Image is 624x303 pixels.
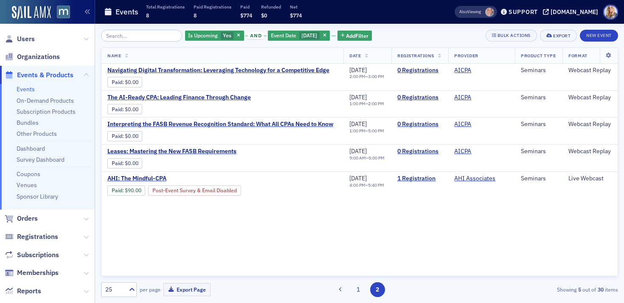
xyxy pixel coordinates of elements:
button: and [245,32,267,39]
div: – [349,101,384,107]
button: New Event [580,30,618,42]
span: [DATE] [349,120,367,128]
time: 4:00 PM [349,182,365,188]
span: Interpreting the FASB Revenue Recognition Standard: What All CPAs Need to Know [107,121,333,128]
button: Export Page [163,283,211,296]
a: Leases: Mastering the New FASB Requirements [107,148,250,155]
span: Events & Products [17,70,73,80]
span: : [112,160,125,166]
div: – [349,128,384,134]
span: Memberships [17,268,59,278]
span: 8 [194,12,197,19]
a: View Homepage [51,6,70,20]
a: Bundles [17,119,39,126]
a: Subscription Products [17,108,76,115]
a: Reports [5,286,41,296]
div: Webcast Replay [568,67,612,74]
a: Coupons [17,170,40,178]
button: Export [540,30,577,42]
span: $774 [290,12,302,19]
a: Paid [112,106,122,112]
a: Organizations [5,52,60,62]
a: AICPA [454,67,471,74]
span: AICPA [454,94,508,101]
a: Paid [112,79,122,85]
span: Is Upcoming [188,32,218,39]
span: The AI-Ready CPA: Leading Finance Through Change [107,94,251,101]
span: AHI Associates [454,175,508,182]
span: Viewing [459,9,481,15]
a: Dashboard [17,145,45,152]
time: 5:40 PM [368,182,384,188]
div: Webcast Replay [568,148,612,155]
div: Paid: 0 - $0 [107,158,142,168]
span: : [112,187,125,194]
div: 25 [105,285,124,294]
time: 2:00 PM [368,101,384,107]
span: AICPA [454,121,508,128]
span: Dee Sullivan [485,8,494,17]
span: $0 [261,12,267,19]
span: AHI: The Mindful-CPA [107,175,250,182]
span: and [247,32,264,39]
span: Registrations [17,232,58,241]
div: Seminars [521,121,557,128]
span: Profile [603,5,618,20]
button: 2 [370,282,385,297]
div: – [349,182,384,188]
a: Orders [5,214,38,223]
span: Format [568,53,587,59]
a: AICPA [454,94,471,101]
div: – [349,74,384,79]
button: [DOMAIN_NAME] [543,9,601,15]
a: 0 Registrations [397,94,442,101]
a: 0 Registrations [397,67,442,74]
span: $774 [240,12,252,19]
span: : [112,79,125,85]
span: $0.00 [125,79,138,85]
div: Showing out of items [452,286,618,293]
span: Navigating Digital Transformation: Leveraging Technology for a Competitive Edge [107,67,329,74]
a: On-Demand Products [17,97,74,104]
div: Webcast Replay [568,94,612,101]
div: Also [459,9,467,14]
span: Provider [454,53,478,59]
span: Add Filter [346,32,368,39]
a: Memberships [5,268,59,278]
span: $90.00 [125,187,141,194]
span: [DATE] [349,174,367,182]
span: : [112,106,125,112]
a: AHI Associates [454,175,495,182]
p: Paid [240,4,252,10]
div: Live Webcast [568,175,612,182]
span: Organizations [17,52,60,62]
button: Bulk Actions [486,30,537,42]
a: Events & Products [5,70,73,80]
span: $0.00 [125,133,138,139]
a: Paid [112,133,122,139]
div: [DOMAIN_NAME] [551,8,598,16]
span: Orders [17,214,38,223]
span: $0.00 [125,106,138,112]
a: 0 Registrations [397,148,442,155]
span: Product Type [521,53,556,59]
span: [DATE] [349,147,367,155]
div: Webcast Replay [568,121,612,128]
time: 5:00 PM [368,128,384,134]
a: 1 Registration [397,175,442,182]
span: [DATE] [301,32,317,39]
a: Survey Dashboard [17,156,65,163]
span: : [112,133,125,139]
span: AICPA [454,148,508,155]
a: Paid [112,160,122,166]
time: 3:00 PM [368,73,384,79]
a: AHI: The Mindful-CPA [107,175,313,182]
img: SailAMX [12,6,51,20]
button: 1 [351,282,365,297]
div: – [349,155,385,161]
span: Yes [223,32,231,39]
div: Export [553,34,571,38]
p: Refunded [261,4,281,10]
button: AddFilter [337,31,372,41]
time: 1:00 PM [349,101,365,107]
